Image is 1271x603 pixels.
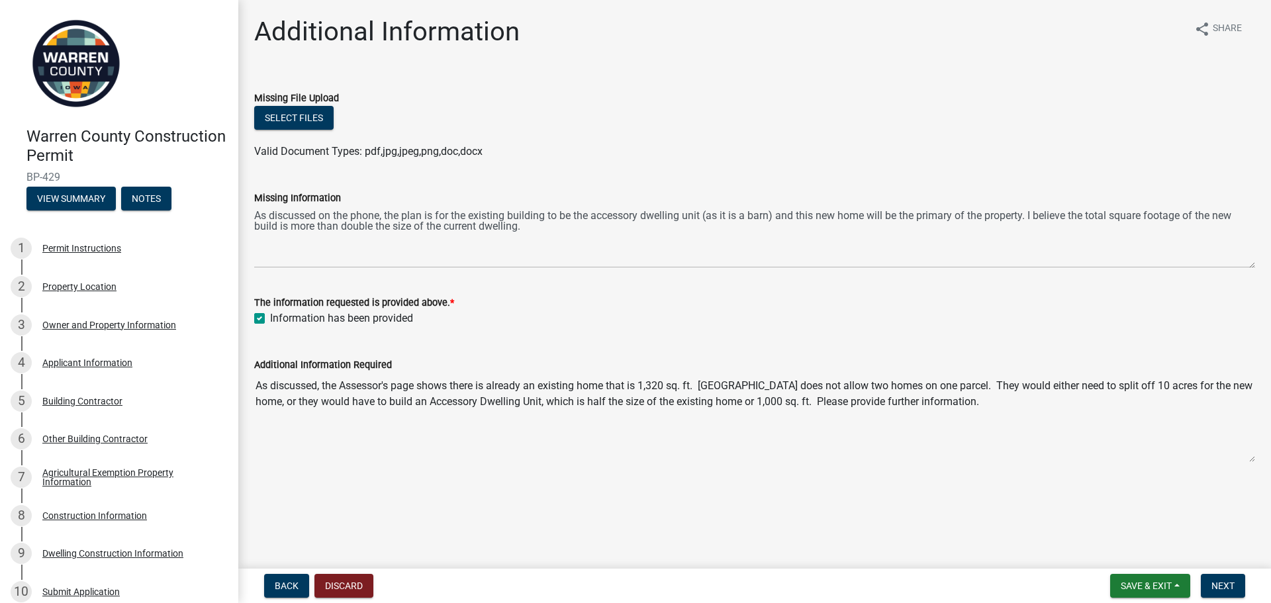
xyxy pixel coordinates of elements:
[275,580,299,591] span: Back
[254,16,520,48] h1: Additional Information
[11,467,32,488] div: 7
[11,581,32,602] div: 10
[42,320,176,330] div: Owner and Property Information
[42,511,147,520] div: Construction Information
[11,276,32,297] div: 2
[42,358,132,367] div: Applicant Information
[1211,580,1235,591] span: Next
[42,587,120,596] div: Submit Application
[254,194,341,203] label: Missing Information
[11,314,32,336] div: 3
[1121,580,1172,591] span: Save & Exit
[1184,16,1252,42] button: shareShare
[26,171,212,183] span: BP-429
[11,391,32,412] div: 5
[1201,574,1245,598] button: Next
[26,194,116,205] wm-modal-confirm: Summary
[11,238,32,259] div: 1
[42,282,117,291] div: Property Location
[254,94,339,103] label: Missing File Upload
[26,14,126,113] img: Warren County, Iowa
[11,428,32,449] div: 6
[1110,574,1190,598] button: Save & Exit
[1213,21,1242,37] span: Share
[270,310,413,326] label: Information has been provided
[254,373,1255,463] textarea: As discussed, the Assessor's page shows there is already an existing home that is 1,320 sq. ft. [...
[42,244,121,253] div: Permit Instructions
[254,106,334,130] button: Select files
[42,434,148,443] div: Other Building Contractor
[11,543,32,564] div: 9
[42,549,183,558] div: Dwelling Construction Information
[264,574,309,598] button: Back
[1194,21,1210,37] i: share
[314,574,373,598] button: Discard
[42,468,217,487] div: Agricultural Exemption Property Information
[11,505,32,526] div: 8
[26,127,228,165] h4: Warren County Construction Permit
[121,187,171,210] button: Notes
[254,145,483,158] span: Valid Document Types: pdf,jpg,jpeg,png,doc,docx
[11,352,32,373] div: 4
[254,361,392,370] label: Additional Information Required
[121,194,171,205] wm-modal-confirm: Notes
[26,187,116,210] button: View Summary
[42,396,122,406] div: Building Contractor
[254,299,454,308] label: The information requested is provided above.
